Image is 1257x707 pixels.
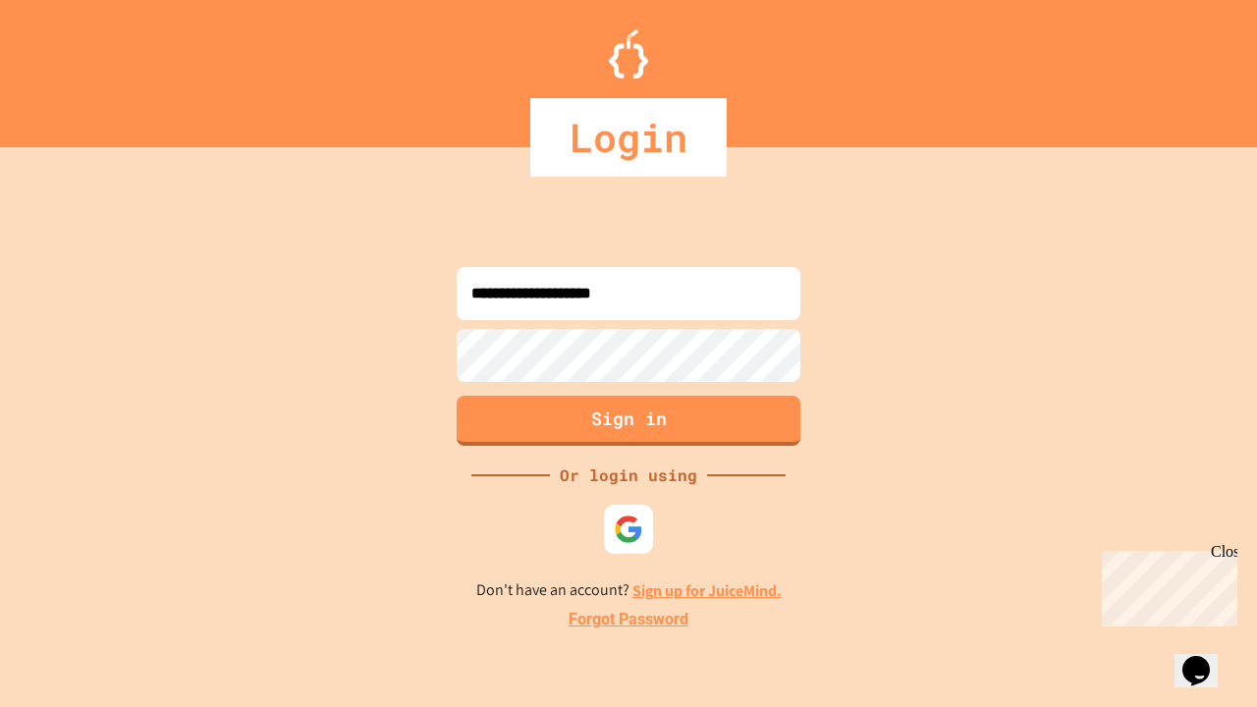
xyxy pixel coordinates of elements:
div: Chat with us now!Close [8,8,136,125]
div: Login [530,98,727,177]
button: Sign in [457,396,800,446]
a: Forgot Password [569,608,688,631]
iframe: chat widget [1175,628,1237,687]
div: Or login using [550,463,707,487]
img: google-icon.svg [614,515,643,544]
a: Sign up for JuiceMind. [632,580,782,601]
img: Logo.svg [609,29,648,79]
p: Don't have an account? [476,578,782,603]
iframe: chat widget [1094,543,1237,626]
